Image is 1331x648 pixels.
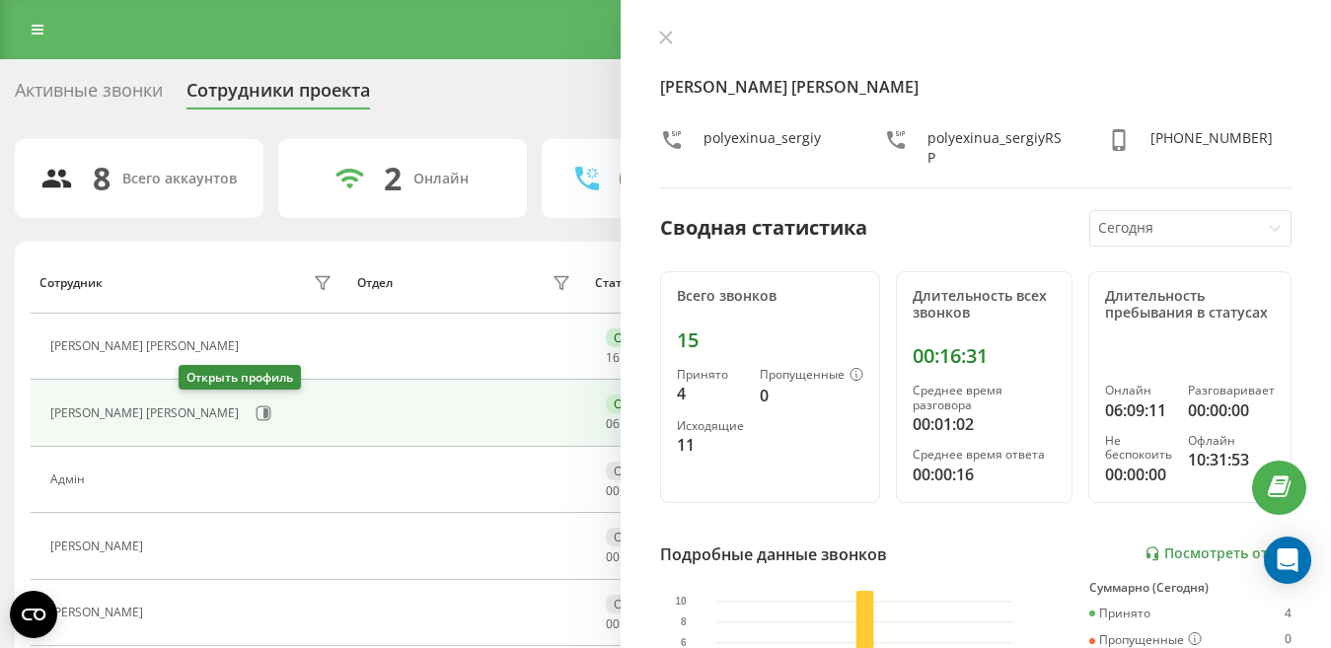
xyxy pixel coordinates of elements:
div: Подробные данные звонков [660,542,887,566]
div: Отдел [357,276,393,290]
div: 00:00:16 [913,463,1056,486]
div: Open Intercom Messenger [1264,537,1311,584]
div: 15 [677,328,863,352]
div: : : [606,417,653,431]
span: 00 [606,615,620,632]
span: 00 [606,548,620,565]
div: 10:31:53 [1188,448,1275,471]
div: : : [606,484,653,498]
div: [PHONE_NUMBER] [1150,128,1273,168]
div: Онлайн [606,328,668,347]
text: 10 [675,596,687,607]
div: Сводная статистика [660,213,867,243]
div: Всего аккаунтов [122,171,237,187]
div: Офлайн [606,462,669,480]
div: 00:00:00 [1188,398,1275,422]
div: 0 [619,160,636,197]
div: 0 [1285,632,1292,648]
div: Принято [677,368,744,382]
div: Сотрудник [39,276,103,290]
div: 4 [677,382,744,405]
div: : : [606,550,653,564]
div: Онлайн [1105,384,1172,397]
div: Онлайн [413,171,469,187]
span: 00 [606,482,620,499]
div: [PERSON_NAME] [50,606,148,619]
div: [PERSON_NAME] [PERSON_NAME] [50,339,244,353]
div: 0 [760,384,863,407]
span: 06 [606,415,620,432]
div: polyexinua_sergiyRSP [927,128,1069,168]
div: Всего звонков [677,288,863,305]
div: 11 [677,433,744,457]
span: 16 [606,349,620,366]
div: Сотрудники проекта [186,80,370,110]
div: Активные звонки [15,80,163,110]
div: Офлайн [606,595,669,613]
text: 6 [681,636,687,647]
div: [PERSON_NAME] [PERSON_NAME] [50,406,244,420]
h4: [PERSON_NAME] [PERSON_NAME] [660,75,1292,99]
div: Онлайн [606,395,668,413]
div: Офлайн [606,528,669,546]
div: 2 [384,160,402,197]
div: Адмін [50,472,90,486]
text: 8 [681,616,687,627]
a: Посмотреть отчет [1145,545,1292,562]
div: Длительность всех звонков [913,288,1056,322]
div: [PERSON_NAME] [50,540,148,553]
div: 4 [1285,607,1292,620]
div: Суммарно (Сегодня) [1089,581,1292,595]
div: Офлайн [1188,434,1275,448]
div: Пропущенные [760,368,863,384]
div: Открыть профиль [179,365,301,390]
div: polyexinua_sergiy [703,128,821,168]
div: Принято [1089,607,1150,620]
div: 06:09:11 [1105,398,1172,422]
div: Статус [595,276,633,290]
div: Среднее время ответа [913,448,1056,462]
div: Не беспокоить [1105,434,1172,463]
div: Среднее время разговора [913,384,1056,412]
div: Разговаривает [1188,384,1275,397]
div: Пропущенные [1089,632,1202,648]
div: Длительность пребывания в статусах [1105,288,1275,322]
div: 00:00:00 [1105,463,1172,486]
div: : : [606,617,653,631]
div: 8 [93,160,111,197]
button: Open CMP widget [10,591,57,638]
div: 00:16:31 [913,344,1056,368]
div: Исходящие [677,419,744,433]
div: : : [606,351,653,365]
div: 00:01:02 [913,412,1056,436]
